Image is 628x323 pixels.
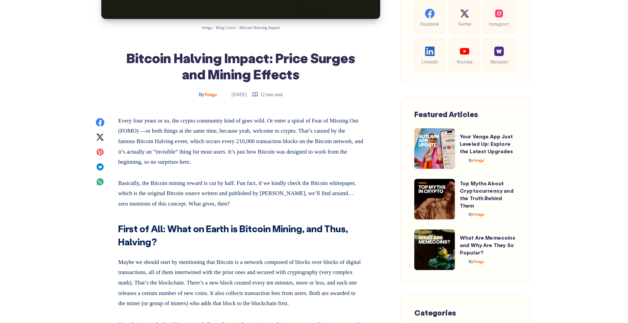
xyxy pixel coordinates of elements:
[199,92,218,97] a: ByVenga
[118,176,363,209] p: Basically, the Bitcoin mining reward is cut by half. Fun fact, if we kindly check the Bitcoin whi...
[460,212,484,217] a: ByVenga
[449,1,480,34] a: Twitter
[489,20,509,28] span: Instagram
[460,158,484,163] a: ByVenga
[414,308,456,318] span: Categories
[469,259,473,264] span: By
[425,47,435,56] img: social-linkedin.be646fe421ccab3a2ad91cb58bdc9694.svg
[414,109,478,119] span: Featured Articles
[118,50,363,82] h1: Bitcoin Halving Impact: Price Surges and Mining Effects
[469,212,473,217] span: By
[454,20,475,28] span: Twitter
[483,39,515,72] a: Warpcast
[494,47,504,56] img: social-warpcast.e8a23a7ed3178af0345123c41633f860.png
[202,25,280,30] span: Venga - Blog Cover - Bitcoin Halving Impact
[199,92,204,97] span: By
[118,222,348,248] strong: First of All: What on Earth is Bitcoin Mining, and Thus, Halving?
[489,58,509,65] span: Warpcast
[460,133,513,155] a: Your Venga App Just Leveled Up: Explore the Latest Upgrades
[460,180,514,209] a: Top Myths About Cryptocurrency and the Truth Behind Them
[454,58,475,65] span: Youtube
[449,39,480,72] a: Youtube
[469,259,484,264] span: Venga
[118,254,363,309] p: Maybe we should start by mentioning that Bitcoin is a network composed of blocks over blocks of d...
[460,47,469,56] img: social-youtube.99db9aba05279f803f3e7a4a838dfb6c.svg
[118,116,363,167] p: Every four years or so, the crypto community kind of goes wild. Or enter a spiral of Fear of Miss...
[460,234,515,256] a: What Are Memecoins and Why Are They So Popular?
[469,158,484,163] span: Venga
[483,1,515,34] a: Instagram
[414,39,445,72] a: LinkedIn
[414,1,445,34] a: Facebook
[460,259,484,264] a: ByVenga
[469,158,473,163] span: By
[420,58,440,65] span: LinkedIn
[469,212,484,217] span: Venga
[252,90,283,99] div: 12 min read
[199,92,217,97] span: Venga
[222,92,247,97] time: [DATE]
[420,20,440,28] span: Facebook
